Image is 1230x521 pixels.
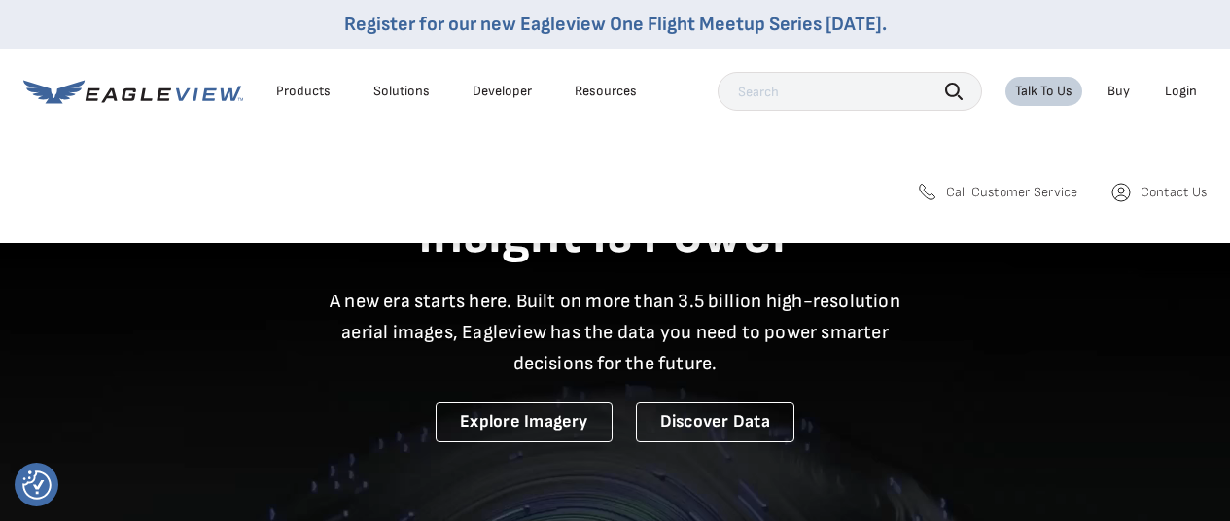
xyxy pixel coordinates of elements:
[344,13,887,36] a: Register for our new Eagleview One Flight Meetup Series [DATE].
[915,181,1078,204] a: Call Customer Service
[718,72,982,111] input: Search
[1109,181,1207,204] a: Contact Us
[22,470,52,500] button: Consent Preferences
[1015,83,1072,100] div: Talk To Us
[318,286,913,379] p: A new era starts here. Built on more than 3.5 billion high-resolution aerial images, Eagleview ha...
[436,402,613,442] a: Explore Imagery
[276,83,331,100] div: Products
[1141,184,1207,201] span: Contact Us
[22,470,52,500] img: Revisit consent button
[575,83,637,100] div: Resources
[946,184,1078,201] span: Call Customer Service
[1165,83,1197,100] div: Login
[1107,83,1130,100] a: Buy
[373,83,430,100] div: Solutions
[636,402,794,442] a: Discover Data
[473,83,532,100] a: Developer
